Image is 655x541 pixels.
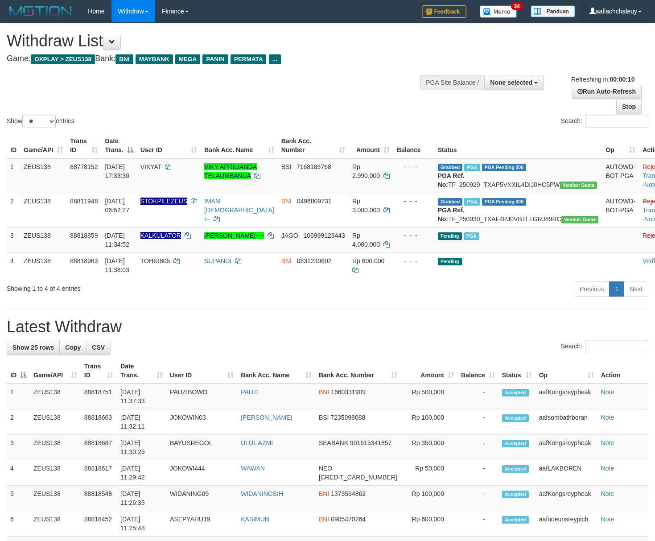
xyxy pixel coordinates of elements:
div: - - - [397,231,431,240]
a: Note [601,465,614,472]
a: KASIMUN [241,516,269,523]
span: Accepted [502,516,529,524]
span: Marked by aafsreyleap [464,198,480,206]
b: PGA Ref. No: [438,172,465,188]
span: Accepted [502,491,529,498]
span: BNI [319,490,329,497]
span: Copy 901615341857 to clipboard [350,439,391,446]
td: ZEUS138 [30,435,81,460]
td: - [457,486,498,511]
strong: 00:00:10 [610,76,634,83]
span: Grabbed [438,198,463,206]
th: Amount: activate to sort column ascending [349,133,393,158]
td: aafLAKBOREN [536,460,597,486]
span: OXPLAY > ZEUS138 [31,54,95,64]
span: Copy 1660331909 to clipboard [331,388,366,396]
span: Pending [438,258,462,265]
td: aafnoeunsreypich [536,511,597,537]
span: Marked by aafchomsokheang [464,164,480,171]
span: Copy 0831239602 to clipboard [297,257,332,264]
td: Rp 50,000 [401,460,457,486]
td: 6 [7,511,30,537]
td: ZEUS138 [20,193,66,227]
th: Date Trans.: activate to sort column ascending [117,358,166,384]
td: Rp 100,000 [401,486,457,511]
th: Op: activate to sort column ascending [536,358,597,384]
span: SEABANK [319,439,348,446]
span: PERMATA [231,54,267,64]
a: Copy [59,340,87,355]
a: CSV [86,340,111,355]
span: Copy 7168183768 to clipboard [297,163,331,170]
span: Copy 1373564862 to clipboard [331,490,366,497]
th: User ID: activate to sort column ascending [166,358,237,384]
td: TF_250930_TXAF4PJ0VBTLLGRJ89RC [434,193,602,227]
span: MEGA [175,54,201,64]
td: 88818617 [81,460,117,486]
td: aafKongsreypheak [536,435,597,460]
a: Show 25 rows [7,340,60,355]
td: PAUZIBOWO [166,384,237,409]
th: ID [7,133,20,158]
td: - [457,409,498,435]
a: WAWAN [241,465,265,472]
th: Game/API: activate to sort column ascending [30,358,81,384]
span: [DATE] 06:52:27 [105,198,129,214]
a: 1 [609,281,624,297]
td: [DATE] 11:29:42 [117,460,166,486]
th: Amount: activate to sort column ascending [401,358,457,384]
td: ZEUS138 [30,460,81,486]
a: PAUZI [241,388,259,396]
span: VIKYAT [140,163,161,170]
td: 4 [7,252,20,278]
span: Rp 2.990.000 [352,163,380,179]
span: Copy 0496809731 to clipboard [297,198,332,205]
span: Copy 106999123443 to clipboard [303,232,345,239]
th: Status [434,133,602,158]
span: Accepted [502,414,529,422]
td: WIDANING09 [166,486,237,511]
span: Grabbed [438,164,463,171]
th: Status: activate to sort column ascending [498,358,536,384]
td: 2 [7,193,20,227]
a: Previous [574,281,610,297]
th: Date Trans.: activate to sort column descending [101,133,136,158]
td: ZEUS138 [30,384,81,409]
a: IMAM [DEMOGRAPHIC_DATA] I-- [204,198,274,223]
td: 5 [7,486,30,511]
span: MAYBANK [136,54,173,64]
td: BAYUSREGOL [166,435,237,460]
td: JOKOWIN03 [166,409,237,435]
a: Note [601,490,614,497]
td: 88818548 [81,486,117,511]
span: Accepted [502,440,529,447]
td: Rp 500,000 [401,384,457,409]
span: 88778152 [70,163,98,170]
span: Show 25 rows [12,344,54,351]
span: PGA Pending [482,198,527,206]
td: 3 [7,435,30,460]
a: WIDANINGSIH [241,490,283,497]
th: Op: activate to sort column ascending [602,133,639,158]
span: BNI [319,388,329,396]
a: [PERSON_NAME]---- [204,232,264,239]
th: Bank Acc. Name: activate to sort column ascending [201,133,278,158]
td: - [457,384,498,409]
td: ZEUS138 [20,227,66,252]
th: ID: activate to sort column descending [7,358,30,384]
th: Balance [393,133,434,158]
a: ULUL AZMI [241,439,273,446]
td: 3 [7,227,20,252]
span: Rp 600.000 [352,257,384,264]
th: User ID: activate to sort column ascending [137,133,201,158]
a: Note [601,388,614,396]
span: Copy 5859459213864902 to clipboard [319,474,397,481]
img: panduan.png [531,5,575,17]
span: NEO [319,465,332,472]
span: Copy 7235098088 to clipboard [330,414,365,421]
button: None selected [484,75,544,90]
span: Pending [438,232,462,240]
td: Rp 600,000 [401,511,457,537]
span: [DATE] 11:38:03 [105,257,129,273]
th: Bank Acc. Number: activate to sort column ascending [315,358,401,384]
